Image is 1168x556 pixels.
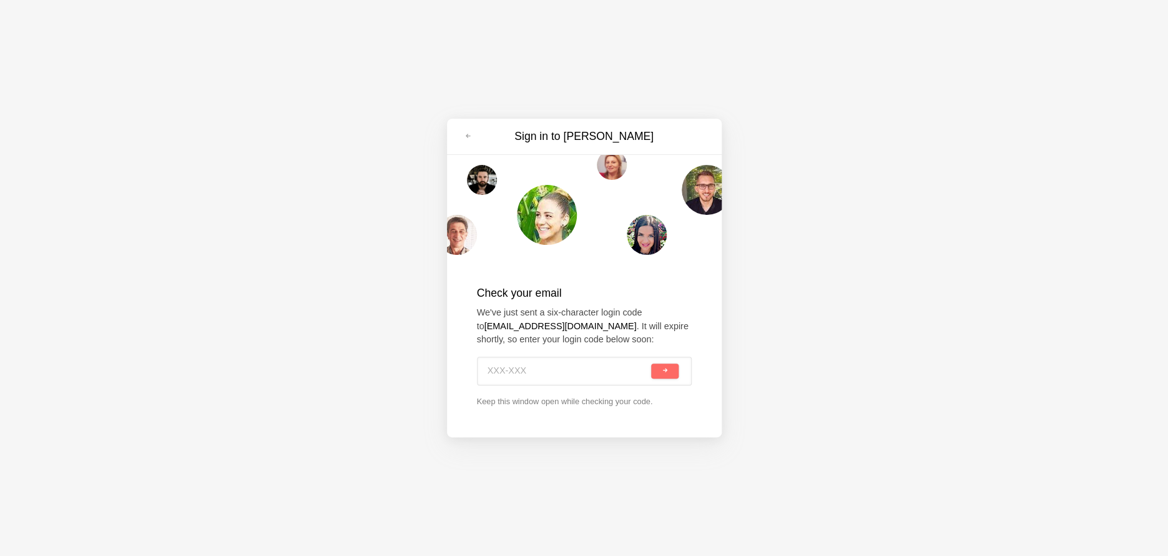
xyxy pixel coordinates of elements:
h3: Sign in to [PERSON_NAME] [479,129,689,144]
input: XXX-XXX [488,357,649,385]
h2: Check your email [477,285,692,301]
strong: [EMAIL_ADDRESS][DOMAIN_NAME] [484,321,637,331]
p: We've just sent a six-character login code to . It will expire shortly, so enter your login code ... [477,306,692,347]
p: Keep this window open while checking your code. [477,395,692,407]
